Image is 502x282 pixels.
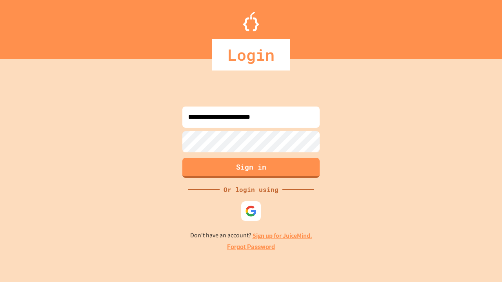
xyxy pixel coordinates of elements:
img: Logo.svg [243,12,259,31]
a: Sign up for JuiceMind. [253,231,312,240]
button: Sign in [182,158,320,178]
img: google-icon.svg [245,205,257,217]
div: Login [212,39,290,70]
p: Don't have an account? [190,231,312,240]
a: Forgot Password [227,242,275,252]
div: Or login using [220,185,282,194]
